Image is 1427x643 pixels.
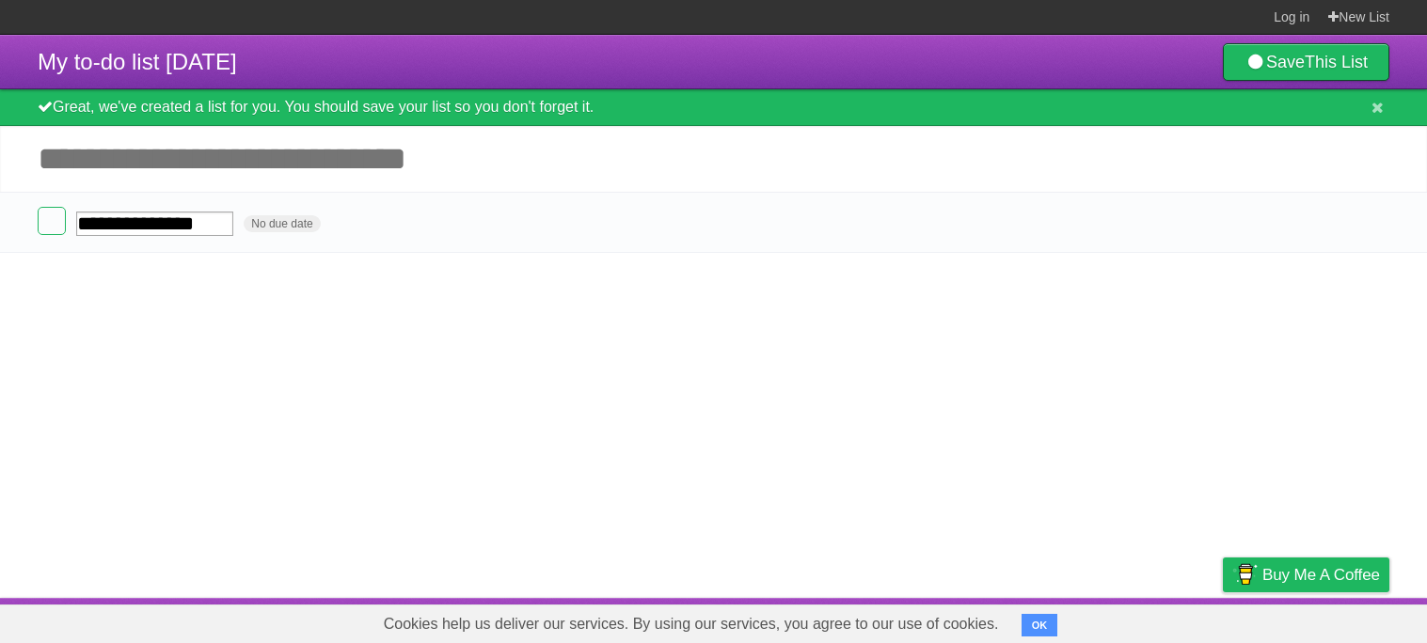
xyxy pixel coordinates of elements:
a: About [973,603,1012,638]
b: This List [1305,53,1368,71]
span: My to-do list [DATE] [38,49,237,74]
span: Buy me a coffee [1262,558,1380,591]
a: Privacy [1198,603,1247,638]
a: SaveThis List [1223,43,1389,81]
a: Suggest a feature [1271,603,1389,638]
span: No due date [244,215,320,232]
span: Cookies help us deliver our services. By using our services, you agree to our use of cookies. [365,605,1018,643]
a: Buy me a coffee [1223,557,1389,592]
a: Developers [1035,603,1111,638]
button: OK [1022,614,1058,636]
a: Terms [1134,603,1176,638]
img: Buy me a coffee [1232,558,1258,590]
label: Done [38,207,66,235]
